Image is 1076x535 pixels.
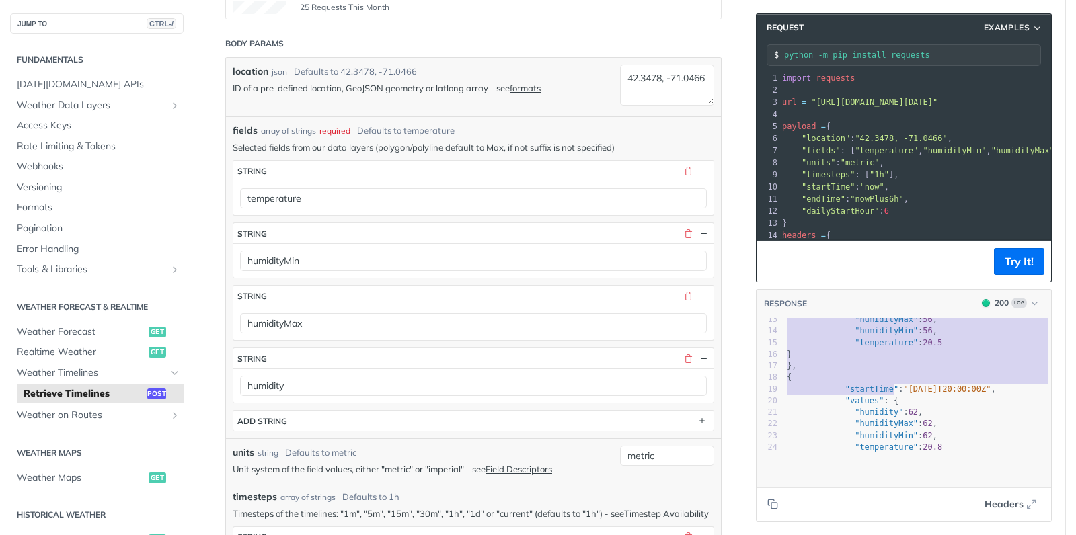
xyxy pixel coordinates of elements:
[10,363,184,383] a: Weather TimelinesHide subpages for Weather Timelines
[147,388,166,399] span: post
[757,407,777,418] div: 21
[923,146,987,155] span: "humidityMin"
[782,122,816,131] span: payload
[285,446,356,460] div: Defaults to metric
[787,396,898,405] span: : {
[357,124,455,138] div: Defaults to temperature
[624,508,709,519] a: Timestep Availability
[757,314,777,325] div: 13
[237,416,287,426] div: ADD string
[697,290,709,302] button: Hide
[149,327,166,337] span: get
[24,387,144,401] span: Retrieve Timelines
[763,251,782,272] button: Copy to clipboard
[169,100,180,111] button: Show subpages for Weather Data Layers
[802,170,855,179] span: "timesteps"
[261,125,316,137] div: array of strings
[17,160,180,173] span: Webhooks
[782,206,889,216] span: :
[233,411,714,431] button: ADD string
[802,134,850,143] span: "location"
[233,124,258,138] span: fields
[10,218,184,239] a: Pagination
[923,326,932,335] span: 56
[850,194,903,204] span: "nowPlus6h"
[697,352,709,364] button: Hide
[17,471,145,485] span: Weather Maps
[782,218,787,228] span: }
[860,182,884,192] span: "now"
[237,229,267,239] div: string
[757,442,777,453] div: 24
[697,165,709,177] button: Hide
[757,217,779,229] div: 13
[17,384,184,404] a: Retrieve Timelinespost
[903,384,991,394] span: "[DATE]T20:00:00Z"
[757,325,777,337] div: 14
[272,66,287,78] div: json
[855,442,918,452] span: "temperature"
[237,166,267,176] div: string
[909,407,918,417] span: 62
[10,509,184,521] h2: Historical Weather
[17,263,166,276] span: Tools & Libraries
[870,170,889,179] span: "1h"
[855,419,918,428] span: "humidityMax"
[757,145,779,157] div: 7
[17,119,180,132] span: Access Keys
[985,497,1024,511] span: Headers
[10,405,184,425] a: Weather on RoutesShow subpages for Weather on Routes
[10,157,184,177] a: Webhooks
[757,132,779,145] div: 6
[17,409,166,422] span: Weather on Routes
[10,116,184,136] a: Access Keys
[782,182,889,192] span: : ,
[294,65,417,79] div: Defaults to 42.3478, -71.0466
[486,464,552,475] a: Field Descriptors
[10,13,184,34] button: JUMP TOCTRL-/
[682,352,694,364] button: Delete
[845,396,884,405] span: "values"
[787,442,942,452] span: :
[802,206,880,216] span: "dailyStartHour"
[757,157,779,169] div: 8
[763,297,808,311] button: RESPONSE
[923,442,942,452] span: 20.8
[977,494,1044,514] button: Headers
[510,83,541,93] a: formats
[17,222,180,235] span: Pagination
[169,368,180,378] button: Hide subpages for Weather Timelines
[757,349,777,360] div: 16
[787,407,923,417] span: : ,
[237,291,267,301] div: string
[10,447,184,459] h2: Weather Maps
[782,134,952,143] span: : ,
[884,206,889,216] span: 6
[991,146,1054,155] span: "humidityMax"
[984,22,1030,34] span: Examples
[17,99,166,112] span: Weather Data Layers
[757,120,779,132] div: 5
[757,108,779,120] div: 4
[802,146,841,155] span: "fields"
[233,348,714,368] button: string
[757,205,779,217] div: 12
[763,494,782,514] button: Copy to clipboard
[10,239,184,259] a: Error Handling
[787,384,996,394] span: : ,
[757,337,777,349] div: 15
[757,193,779,205] div: 11
[10,136,184,157] a: Rate Limiting & Tokens
[697,227,709,239] button: Hide
[787,315,937,324] span: : ,
[782,122,831,131] span: {
[757,84,779,96] div: 2
[994,248,1044,275] button: Try It!
[280,491,336,503] div: array of strings
[17,201,180,214] span: Formats
[300,1,389,13] span: 25 Requests This Month
[17,345,145,359] span: Realtime Weather
[233,507,714,520] p: Timesteps of the timelines: "1m", "5m", "15m", "30m", "1h", "1d" or "current" (defaults to "1h") ...
[233,82,613,94] p: ID of a pre-defined location, GeoJSON geometry or latlong array - see
[841,158,880,167] span: "metric"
